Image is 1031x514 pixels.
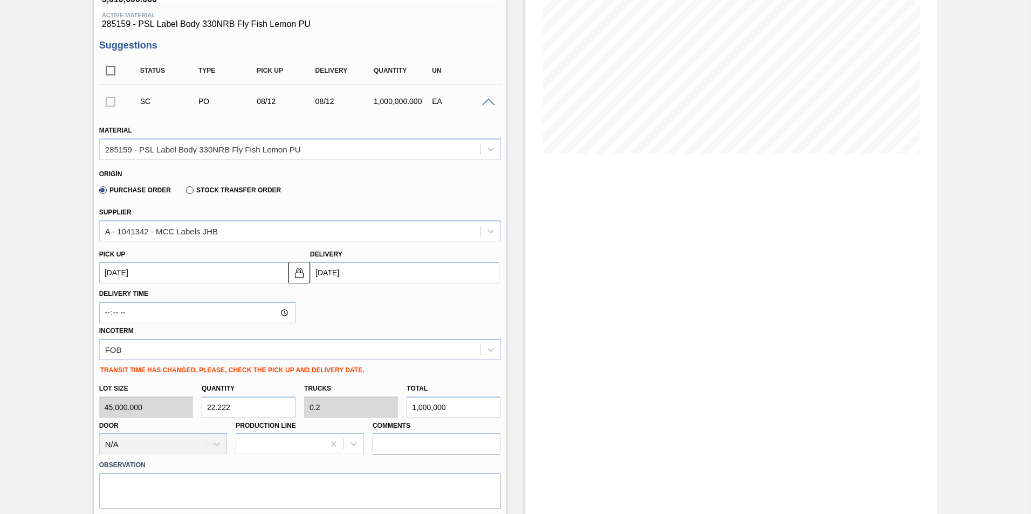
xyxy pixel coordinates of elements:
button: locked [288,262,310,283]
label: Origin [99,170,122,178]
label: Material [99,127,132,134]
span: 285159 - PSL Label Body 330NRB Fly Fish Lemon PU [102,19,498,29]
label: Door [99,422,119,429]
label: Stock Transfer Order [186,186,281,194]
label: Purchase Order [99,186,171,194]
div: Purchase order [196,97,261,106]
div: 285159 - PSL Label Body 330NRB Fly Fish Lemon PU [105,144,301,154]
label: Supplier [99,209,132,216]
input: mm/dd/yyyy [99,262,288,283]
div: Quantity [371,67,436,74]
div: EA [429,97,494,106]
h3: Suggestions [99,40,501,51]
div: FOB [105,345,122,354]
span: Active Material [102,12,498,18]
label: Delivery Time [99,286,295,302]
label: Production Line [236,422,295,429]
label: Incoterm [99,327,134,335]
label: Quantity [202,385,235,392]
label: Observation [99,457,501,473]
label: Pick up [99,251,126,258]
div: Suggestion Created [138,97,203,106]
div: UN [429,67,494,74]
label: Comments [373,418,501,434]
label: Lot size [99,381,193,397]
div: Type [196,67,261,74]
label: Trucks [304,385,331,392]
div: Delivery [313,67,378,74]
div: Pick up [254,67,319,74]
label: TRANSIT TIME HAS CHANGED. PLEASE, CHECK THE PICK UP AND DELIVERY DATE. [100,366,365,374]
label: Total [407,385,428,392]
div: Status [138,67,203,74]
div: 08/12/2025 [254,97,319,106]
img: locked [293,266,306,279]
div: 1,000,000.000 [371,97,436,106]
div: A - 1041342 - MCC Labels JHB [105,226,218,235]
div: 08/12/2025 [313,97,378,106]
label: Delivery [310,251,342,258]
input: mm/dd/yyyy [310,262,499,283]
